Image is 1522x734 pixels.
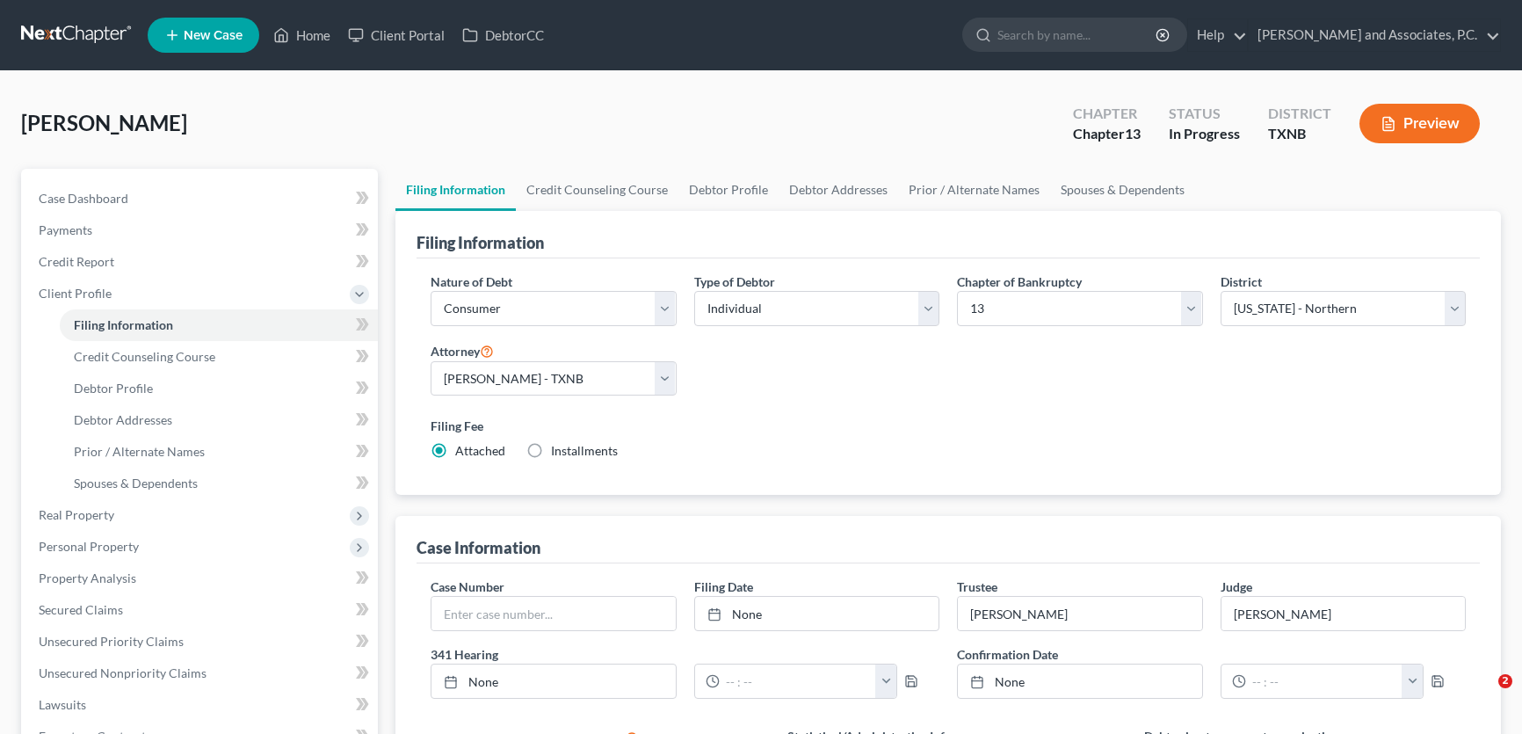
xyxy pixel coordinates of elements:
iframe: Intercom live chat [1462,674,1504,716]
a: Debtor Profile [60,373,378,404]
span: Debtor Addresses [74,412,172,427]
span: Credit Report [39,254,114,269]
label: Judge [1221,578,1252,596]
label: District [1221,273,1262,291]
a: Credit Counseling Course [516,169,678,211]
input: Search by name... [997,18,1158,51]
label: Attorney [431,340,494,361]
span: New Case [184,29,243,42]
label: Filing Date [694,578,753,596]
span: Prior / Alternate Names [74,444,205,459]
a: Spouses & Dependents [1050,169,1195,211]
a: Case Dashboard [25,183,378,214]
span: [PERSON_NAME] [21,110,187,135]
label: 341 Hearing [422,645,948,664]
input: -- [1221,597,1466,630]
div: Chapter [1073,104,1141,124]
span: Payments [39,222,92,237]
a: Credit Counseling Course [60,341,378,373]
a: Spouses & Dependents [60,468,378,499]
div: District [1268,104,1331,124]
label: Type of Debtor [694,273,775,291]
span: Filing Information [74,317,173,332]
div: Filing Information [417,232,544,253]
span: Personal Property [39,539,139,554]
a: Secured Claims [25,594,378,626]
span: Real Property [39,507,114,522]
span: Credit Counseling Course [74,349,215,364]
div: Case Information [417,537,540,558]
a: Home [265,19,339,51]
a: Client Portal [339,19,453,51]
a: None [695,597,939,630]
span: Secured Claims [39,602,123,617]
label: Nature of Debt [431,273,512,291]
input: Enter case number... [431,597,676,630]
a: Unsecured Priority Claims [25,626,378,658]
a: [PERSON_NAME] and Associates, P.C. [1249,19,1500,51]
button: Preview [1359,104,1480,143]
label: Trustee [957,578,997,596]
div: TXNB [1268,124,1331,144]
input: -- : -- [1246,665,1403,698]
a: Filing Information [60,309,378,341]
a: None [958,665,1202,698]
a: Payments [25,214,378,246]
a: None [431,665,676,698]
div: In Progress [1169,124,1240,144]
input: -- : -- [720,665,877,698]
a: Unsecured Nonpriority Claims [25,658,378,689]
span: Client Profile [39,286,112,301]
a: Debtor Profile [678,169,779,211]
span: Case Dashboard [39,191,128,206]
a: Filing Information [395,169,516,211]
span: Unsecured Priority Claims [39,634,184,649]
div: Status [1169,104,1240,124]
a: Debtor Addresses [779,169,898,211]
span: Property Analysis [39,570,136,585]
a: DebtorCC [453,19,553,51]
span: Unsecured Nonpriority Claims [39,665,207,680]
div: Chapter [1073,124,1141,144]
a: Debtor Addresses [60,404,378,436]
a: Lawsuits [25,689,378,721]
span: Lawsuits [39,697,86,712]
label: Case Number [431,578,504,596]
a: Prior / Alternate Names [60,436,378,468]
a: Property Analysis [25,563,378,594]
span: Debtor Profile [74,381,153,396]
label: Confirmation Date [948,645,1475,664]
label: Filing Fee [431,417,1466,435]
span: Attached [455,443,505,458]
span: 2 [1498,674,1512,688]
input: -- [958,597,1202,630]
span: Spouses & Dependents [74,476,198,491]
a: Credit Report [25,246,378,278]
a: Prior / Alternate Names [898,169,1050,211]
span: Installments [551,443,618,458]
span: 13 [1125,125,1141,142]
a: Help [1188,19,1247,51]
label: Chapter of Bankruptcy [957,273,1082,291]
